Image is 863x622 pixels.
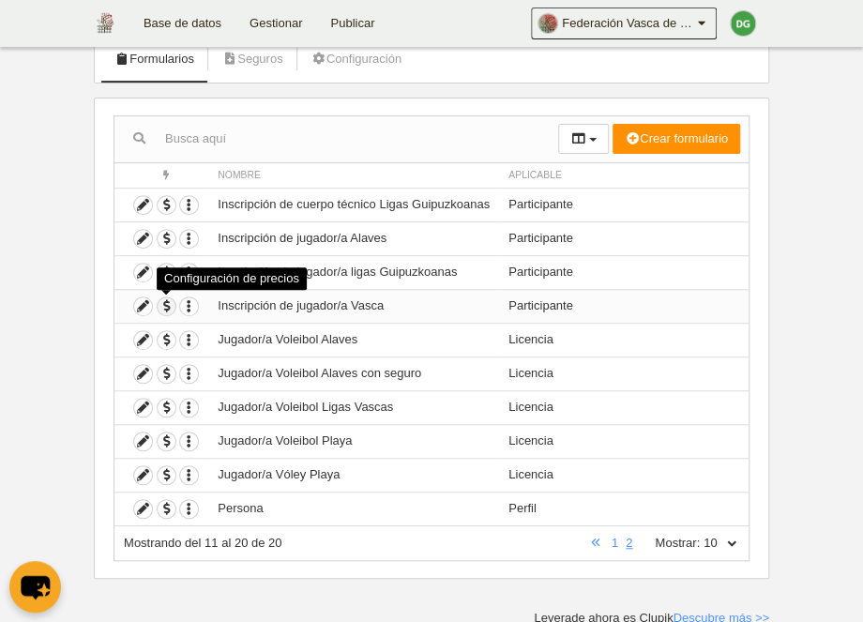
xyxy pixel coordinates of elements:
[208,255,499,289] td: Inscripción de jugador/a ligas Guipuzkoanas
[622,536,636,550] a: 2
[208,323,499,357] td: Jugador/a Voleibol Alaves
[208,390,499,424] td: Jugador/a Voleibol Ligas Vascas
[208,357,499,390] td: Jugador/a Voleibol Alaves con seguro
[208,424,499,458] td: Jugador/a Voleibol Playa
[562,14,693,33] span: Federación Vasca de Voleibol
[499,390,749,424] td: Licencia
[731,11,755,36] img: c2l6ZT0zMHgzMCZmcz05JnRleHQ9REcmYmc9NDNhMDQ3.png
[208,221,499,255] td: Inscripción de jugador/a Alaves
[531,8,717,39] a: Federación Vasca de Voleibol
[538,14,557,33] img: Oa2hBJ8rYK13.30x30.jpg
[499,289,749,323] td: Participante
[218,170,261,180] span: Nombre
[613,124,740,154] button: Crear formulario
[104,45,204,73] a: Formularios
[499,255,749,289] td: Participante
[208,492,499,525] td: Persona
[499,492,749,525] td: Perfil
[499,357,749,390] td: Licencia
[114,125,558,153] input: Busca aquí
[636,535,700,552] label: Mostrar:
[499,323,749,357] td: Licencia
[499,458,749,492] td: Licencia
[608,536,622,550] a: 1
[212,45,294,73] a: Seguros
[499,221,749,255] td: Participante
[499,424,749,458] td: Licencia
[124,536,281,550] span: Mostrando del 11 al 20 de 20
[208,289,499,323] td: Inscripción de jugador/a Vasca
[508,170,562,180] span: Aplicable
[208,458,499,492] td: Jugador/a Vóley Playa
[9,561,61,613] button: chat-button
[301,45,412,73] a: Configuración
[499,188,749,221] td: Participante
[95,11,114,34] img: Federación Vasca de Voleibol
[208,188,499,221] td: Inscripción de cuerpo técnico Ligas Guipuzkoanas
